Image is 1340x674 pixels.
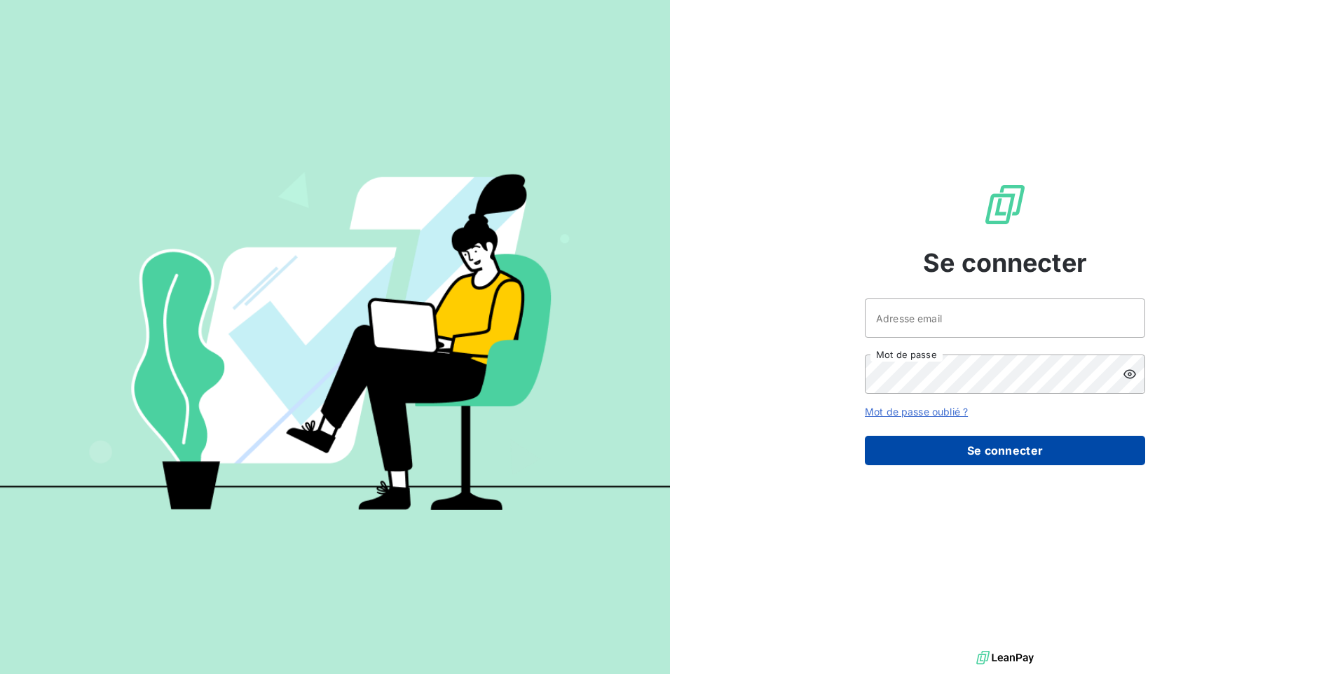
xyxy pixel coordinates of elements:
[865,298,1145,338] input: placeholder
[923,244,1087,282] span: Se connecter
[983,182,1027,227] img: Logo LeanPay
[865,436,1145,465] button: Se connecter
[865,406,968,418] a: Mot de passe oublié ?
[976,647,1034,668] img: logo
